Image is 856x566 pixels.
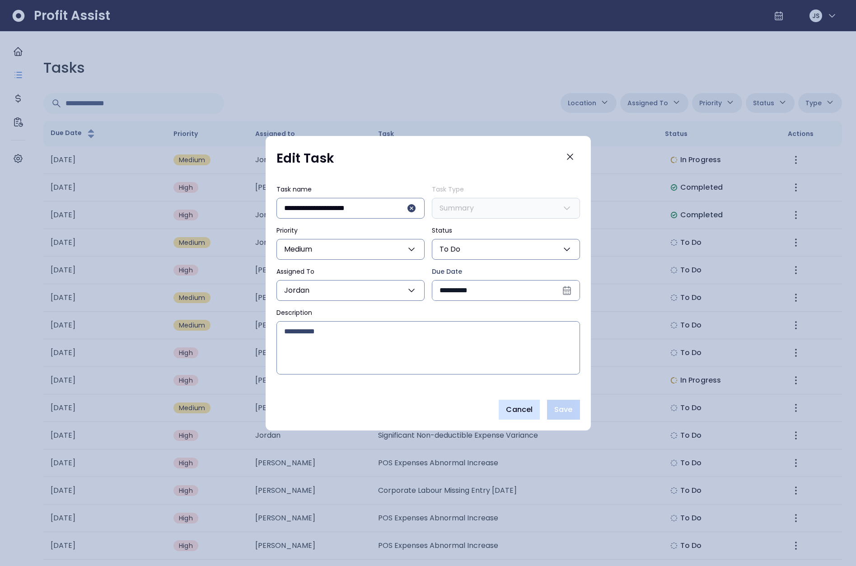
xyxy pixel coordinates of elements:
[276,267,314,276] span: Assigned To
[276,308,312,317] span: Description
[406,203,417,214] button: Clear input
[440,203,474,214] span: Summary
[432,267,580,276] label: Due Date
[432,226,452,235] span: Status
[276,150,334,167] h1: Edit Task
[440,244,460,255] span: To Do
[506,404,533,415] span: Cancel
[284,285,309,296] span: Jordan
[554,404,572,415] span: Save
[499,400,540,420] button: Cancel
[276,226,298,235] span: Priority
[560,147,580,167] button: Close
[276,185,312,194] span: Task name
[547,400,580,420] button: Save
[432,185,464,194] span: Task Type
[284,244,312,255] span: Medium
[560,283,574,298] button: Open calendar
